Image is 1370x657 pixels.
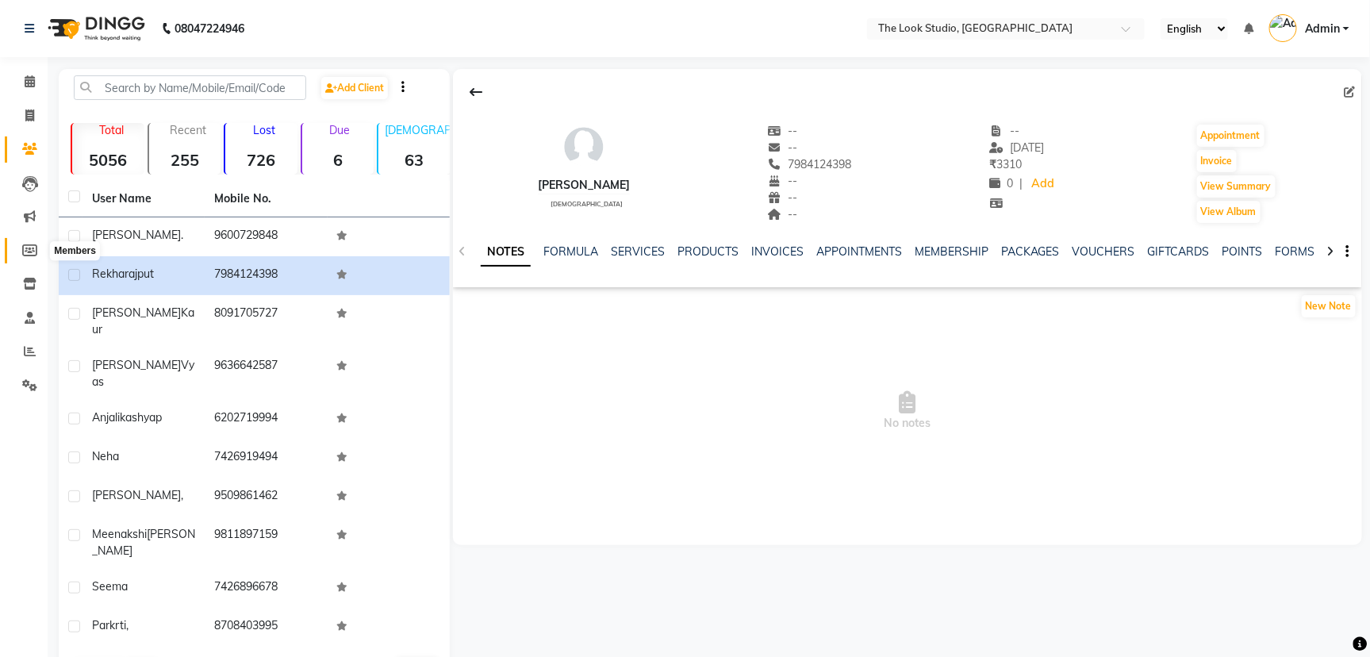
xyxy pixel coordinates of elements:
[92,449,119,463] span: Neha
[1197,150,1237,172] button: Invoice
[611,244,665,259] a: SERVICES
[126,618,129,632] span: ,
[816,244,902,259] a: APPOINTMENTS
[768,124,798,138] span: --
[1302,295,1356,317] button: New Note
[385,123,451,137] p: [DEMOGRAPHIC_DATA]
[149,150,221,170] strong: 255
[560,123,608,171] img: avatar
[79,123,144,137] p: Total
[92,618,126,632] span: parkrti
[92,305,181,320] span: [PERSON_NAME]
[181,228,183,242] span: .
[205,181,327,217] th: Mobile No.
[990,157,1023,171] span: 3310
[1073,244,1135,259] a: VOUCHERS
[125,267,154,281] span: rajput
[92,267,125,281] span: rekha
[205,439,327,478] td: 7426919494
[205,217,327,256] td: 9600729848
[232,123,297,137] p: Lost
[120,410,162,425] span: kashyap
[205,517,327,569] td: 9811897159
[1222,244,1263,259] a: POINTS
[155,123,221,137] p: Recent
[481,238,531,267] a: NOTES
[321,77,388,99] a: Add Client
[1197,125,1264,147] button: Appointment
[677,244,739,259] a: PRODUCTS
[205,478,327,517] td: 9509861462
[1197,201,1261,223] button: View Album
[1148,244,1210,259] a: GIFTCARDS
[92,579,128,594] span: seema
[181,488,183,502] span: ,
[302,150,374,170] strong: 6
[990,176,1014,190] span: 0
[538,177,630,194] div: [PERSON_NAME]
[551,200,623,208] span: [DEMOGRAPHIC_DATA]
[768,190,798,205] span: --
[40,6,149,51] img: logo
[1020,175,1023,192] span: |
[990,157,997,171] span: ₹
[92,228,181,242] span: [PERSON_NAME]
[1030,173,1057,195] a: Add
[453,332,1362,490] span: No notes
[205,295,327,348] td: 8091705727
[205,569,327,608] td: 7426896678
[1001,244,1060,259] a: PACKAGES
[92,527,147,541] span: meenakshi
[175,6,244,51] b: 08047224946
[305,123,374,137] p: Due
[378,150,451,170] strong: 63
[459,77,493,107] div: Back to Client
[768,207,798,221] span: --
[92,410,120,425] span: anjali
[543,244,598,259] a: FORMULA
[205,348,327,400] td: 9636642587
[768,140,798,155] span: --
[72,150,144,170] strong: 5056
[92,358,181,372] span: [PERSON_NAME]
[205,256,327,295] td: 7984124398
[74,75,306,100] input: Search by Name/Mobile/Email/Code
[50,242,100,261] div: Members
[751,244,804,259] a: INVOICES
[225,150,297,170] strong: 726
[205,608,327,647] td: 8708403995
[768,174,798,188] span: --
[205,400,327,439] td: 6202719994
[1305,21,1340,37] span: Admin
[768,157,852,171] span: 7984124398
[92,488,181,502] span: [PERSON_NAME]
[1269,14,1297,42] img: Admin
[990,124,1020,138] span: --
[83,181,205,217] th: User Name
[1197,175,1276,198] button: View Summary
[990,140,1045,155] span: [DATE]
[1276,244,1315,259] a: FORMS
[915,244,988,259] a: MEMBERSHIP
